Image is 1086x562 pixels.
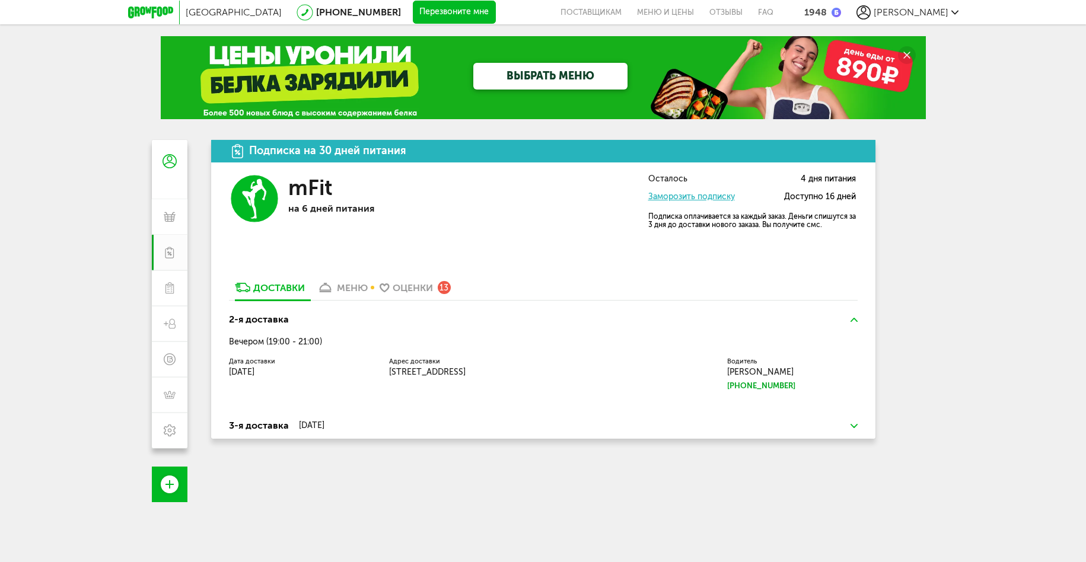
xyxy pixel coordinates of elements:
[311,281,374,300] a: меню
[288,203,460,214] p: на 6 дней питания
[413,1,496,24] button: Перезвоните мне
[648,191,735,202] a: Заморозить подписку
[229,367,254,377] span: [DATE]
[874,7,948,18] span: [PERSON_NAME]
[801,175,856,184] span: 4 дня питания
[229,359,371,365] label: Дата доставки
[316,7,401,18] a: [PHONE_NUMBER]
[438,281,451,294] div: 13
[374,281,457,300] a: Оценки 13
[727,359,858,365] label: Водитель
[232,144,244,158] img: icon.da23462.svg
[186,7,282,18] span: [GEOGRAPHIC_DATA]
[832,8,841,17] img: bonus_b.cdccf46.png
[249,145,406,157] div: Подписка на 30 дней питания
[648,212,856,229] p: Подписка оплачивается за каждый заказ. Деньги спишутся за 3 дня до доставки нового заказа. Вы пол...
[229,312,289,327] div: 2-я доставка
[804,7,827,18] div: 1948
[389,359,549,365] label: Адрес доставки
[393,282,433,293] div: Оценки
[473,63,628,90] a: ВЫБРАТЬ МЕНЮ
[784,193,856,202] span: Доступно 16 дней
[288,175,332,200] h3: mFit
[229,419,289,433] div: 3-я доставка
[648,175,687,184] span: Осталось
[851,424,858,428] img: arrow-down-green.fb8ae4f.svg
[337,282,368,293] div: меню
[253,282,305,293] div: Доставки
[389,367,466,377] span: [STREET_ADDRESS]
[851,318,858,322] img: arrow-up-green.5eb5f82.svg
[299,421,324,430] div: [DATE]
[727,380,858,392] a: [PHONE_NUMBER]
[229,337,858,347] div: Вечером (19:00 - 21:00)
[727,367,794,377] span: [PERSON_NAME]
[229,281,311,300] a: Доставки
